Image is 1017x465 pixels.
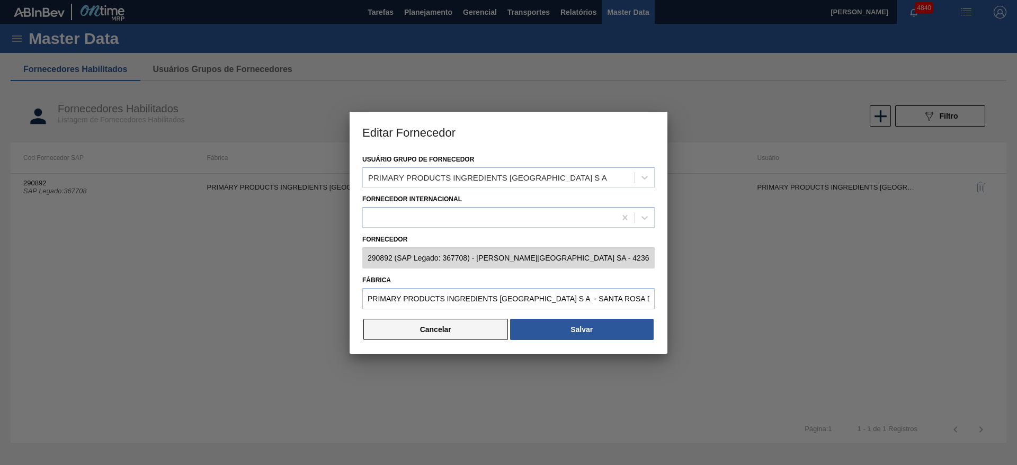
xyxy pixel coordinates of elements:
label: Fornecedor [362,232,655,247]
h3: Editar Fornecedor [350,112,667,152]
button: Cancelar [363,319,508,340]
div: PRIMARY PRODUCTS INGREDIENTS [GEOGRAPHIC_DATA] S A [368,173,607,182]
label: Fábrica [362,273,655,288]
label: Fornecedor Internacional [362,195,462,203]
button: Salvar [510,319,654,340]
label: Usuário Grupo de Fornecedor [362,156,474,163]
